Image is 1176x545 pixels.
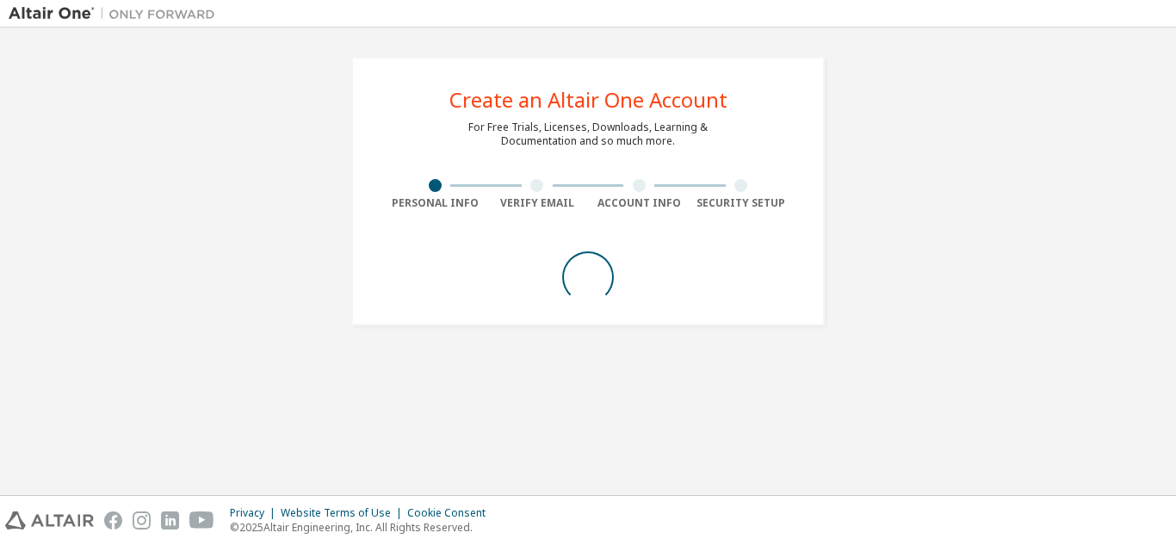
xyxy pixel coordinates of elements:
[189,511,214,530] img: youtube.svg
[9,5,224,22] img: Altair One
[104,511,122,530] img: facebook.svg
[486,196,589,210] div: Verify Email
[588,196,690,210] div: Account Info
[468,121,708,148] div: For Free Trials, Licenses, Downloads, Learning & Documentation and so much more.
[230,506,281,520] div: Privacy
[5,511,94,530] img: altair_logo.svg
[161,511,179,530] img: linkedin.svg
[690,196,793,210] div: Security Setup
[407,506,496,520] div: Cookie Consent
[384,196,486,210] div: Personal Info
[230,520,496,535] p: © 2025 Altair Engineering, Inc. All Rights Reserved.
[133,511,151,530] img: instagram.svg
[449,90,727,110] div: Create an Altair One Account
[281,506,407,520] div: Website Terms of Use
